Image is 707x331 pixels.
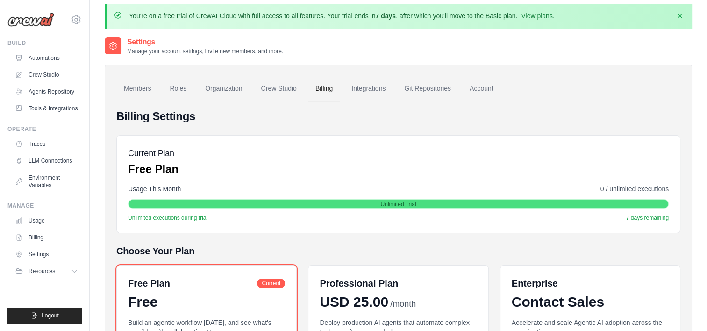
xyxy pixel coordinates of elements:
a: Billing [308,76,340,101]
div: Build [7,39,82,47]
strong: 7 days [375,12,396,20]
a: Settings [11,247,82,262]
h5: Choose Your Plan [116,245,680,258]
span: USD 25.00 [320,294,388,310]
h6: Enterprise [512,277,669,290]
span: Resources [29,267,55,275]
a: View plans [521,12,552,20]
span: /month [390,298,416,310]
span: 7 days remaining [626,214,669,222]
a: Usage [11,213,82,228]
span: Current [257,279,285,288]
a: Billing [11,230,82,245]
span: Unlimited Trial [380,201,416,208]
h2: Settings [127,36,283,48]
div: Manage [7,202,82,209]
h4: Billing Settings [116,109,680,124]
span: Logout [42,312,59,319]
a: Automations [11,50,82,65]
a: Roles [162,76,194,101]
a: Account [462,76,501,101]
div: Free [128,294,285,310]
a: Crew Studio [11,67,82,82]
p: You're on a free trial of CrewAI Cloud with full access to all features. Your trial ends in , aft... [129,11,555,21]
button: Logout [7,308,82,324]
a: Git Repositories [397,76,458,101]
a: Members [116,76,158,101]
a: Crew Studio [254,76,304,101]
h6: Free Plan [128,277,170,290]
h6: Professional Plan [320,277,398,290]
button: Resources [11,264,82,279]
div: Operate [7,125,82,133]
h5: Current Plan [128,147,179,160]
a: LLM Connections [11,153,82,168]
a: Organization [198,76,250,101]
a: Agents Repository [11,84,82,99]
p: Manage your account settings, invite new members, and more. [127,48,283,55]
a: Environment Variables [11,170,82,193]
img: Logo [7,13,54,27]
a: Integrations [344,76,393,101]
span: Unlimited executions during trial [128,214,207,222]
span: Usage This Month [128,184,181,194]
a: Tools & Integrations [11,101,82,116]
p: Free Plan [128,162,179,177]
a: Traces [11,137,82,151]
div: Contact Sales [512,294,669,310]
span: 0 / unlimited executions [600,184,669,194]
